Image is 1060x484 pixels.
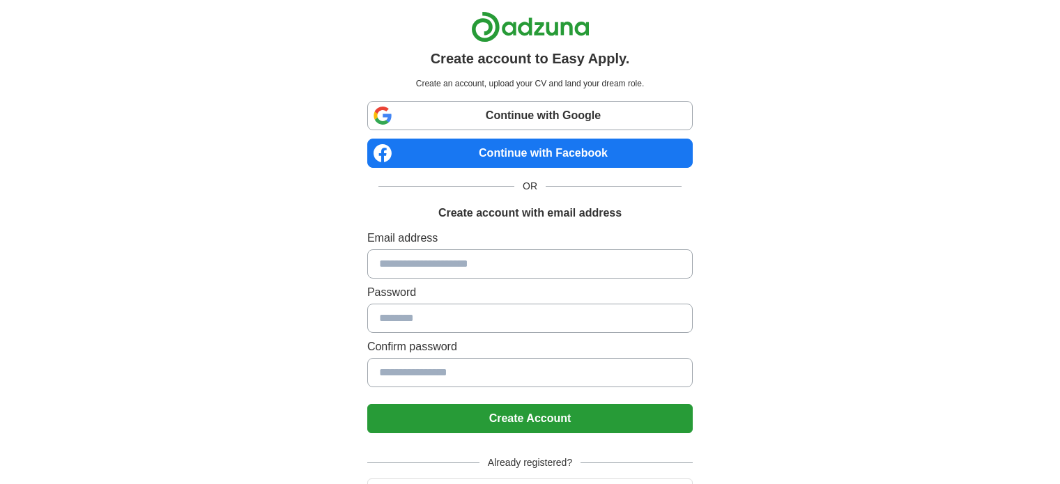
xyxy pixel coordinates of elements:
img: Adzuna logo [471,11,590,42]
button: Create Account [367,404,693,433]
label: Password [367,284,693,301]
span: OR [514,179,546,194]
h1: Create account with email address [438,205,622,221]
label: Confirm password [367,338,693,355]
span: Already registered? [479,455,581,470]
h1: Create account to Easy Apply. [431,48,630,69]
label: Email address [367,230,693,247]
a: Continue with Facebook [367,139,693,168]
a: Continue with Google [367,101,693,130]
p: Create an account, upload your CV and land your dream role. [370,77,690,90]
